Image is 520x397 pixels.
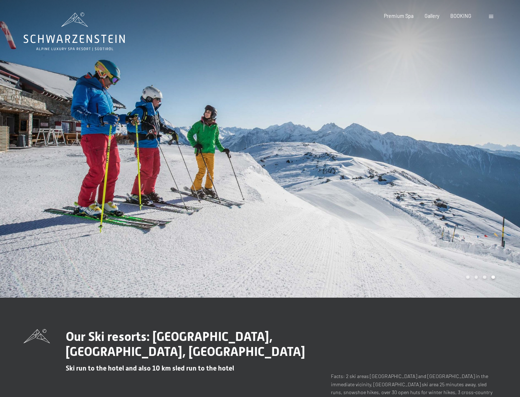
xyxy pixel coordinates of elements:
div: Carousel Pagination [464,276,495,279]
a: Gallery [425,13,439,19]
span: Our Ski resorts: [GEOGRAPHIC_DATA], [GEOGRAPHIC_DATA], [GEOGRAPHIC_DATA] [66,329,305,359]
div: Carousel Page 2 [475,276,478,279]
a: Premium Spa [384,13,413,19]
span: Ski run to the hotel and also 10 km sled run to the hotel [66,364,234,372]
div: Carousel Page 3 [483,276,486,279]
div: Carousel Page 1 [466,276,470,279]
a: BOOKING [450,13,471,19]
div: Carousel Page 4 (Current Slide) [491,276,495,279]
